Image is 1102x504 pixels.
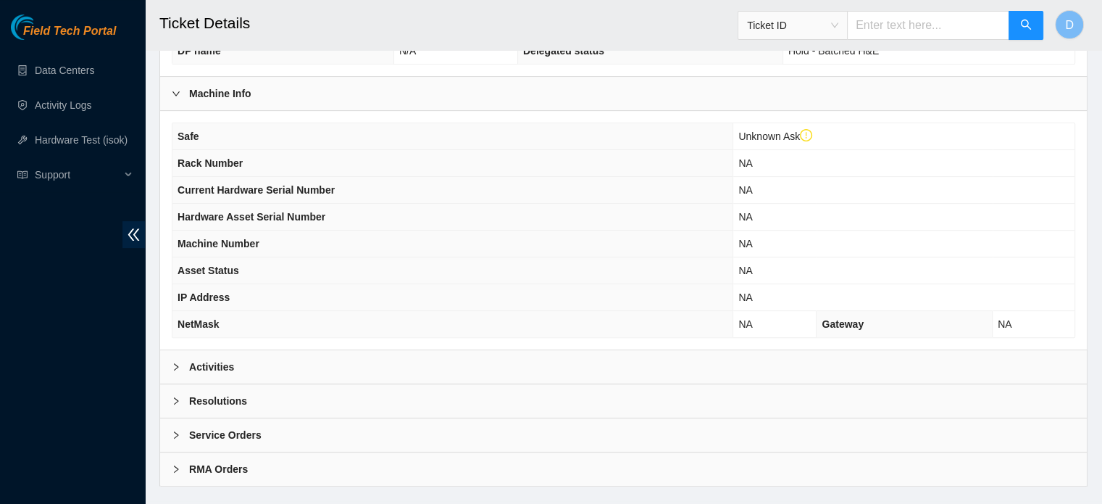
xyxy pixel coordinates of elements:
span: Hold - Batched H&E [788,45,879,57]
span: Support [35,160,120,189]
span: NA [738,265,752,276]
span: D [1065,16,1074,34]
span: NA [738,318,752,330]
div: Machine Info [160,77,1087,110]
span: Machine Number [178,238,259,249]
button: search [1009,11,1043,40]
input: Enter text here... [847,11,1009,40]
span: NA [998,318,1011,330]
span: Asset Status [178,265,239,276]
span: Safe [178,131,199,142]
span: NA [738,211,752,223]
span: Gateway [822,318,864,330]
span: NA [738,184,752,196]
span: NetMask [178,318,220,330]
a: Hardware Test (isok) [35,134,128,146]
span: Unknown Ask [738,131,812,142]
span: Ticket ID [747,15,838,36]
span: right [172,431,180,439]
span: double-left [122,221,145,248]
a: Activity Logs [35,99,92,111]
b: RMA Orders [189,461,248,477]
span: right [172,363,180,371]
span: exclamation-circle [800,129,813,142]
span: Rack Number [178,157,243,169]
span: DP name [178,45,221,57]
div: RMA Orders [160,453,1087,486]
span: NA [738,157,752,169]
span: right [172,89,180,98]
span: IP Address [178,292,230,303]
b: Service Orders [189,427,262,443]
button: D [1055,10,1084,39]
span: Field Tech Portal [23,25,116,38]
span: right [172,397,180,405]
div: Resolutions [160,384,1087,418]
span: search [1020,19,1032,33]
b: Resolutions [189,393,247,409]
div: Service Orders [160,418,1087,452]
span: Hardware Asset Serial Number [178,211,325,223]
div: Activities [160,350,1087,384]
a: Data Centers [35,65,94,76]
span: Current Hardware Serial Number [178,184,335,196]
span: NA [738,292,752,303]
span: right [172,465,180,474]
span: NA [738,238,752,249]
span: N/A [399,45,416,57]
span: read [17,170,28,180]
b: Machine Info [189,86,251,102]
b: Activities [189,359,234,375]
span: Delegated status [523,45,604,57]
img: Akamai Technologies [11,15,73,40]
a: Akamai TechnologiesField Tech Portal [11,26,116,45]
